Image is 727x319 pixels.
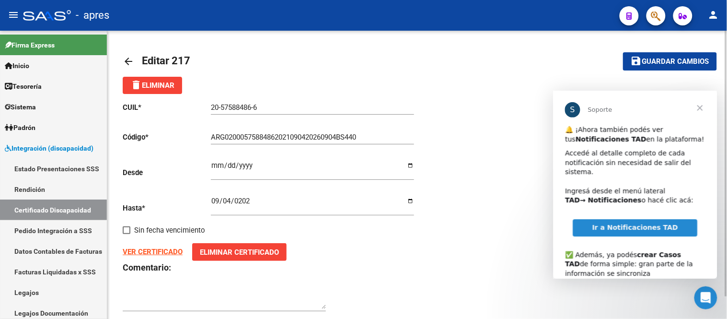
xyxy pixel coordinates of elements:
[142,55,190,67] span: Editar 217
[123,102,211,113] p: CUIL
[631,55,642,67] mat-icon: save
[8,9,19,21] mat-icon: menu
[76,5,109,26] span: - apres
[5,81,42,92] span: Tesorería
[192,243,287,261] button: Eliminar Certificado
[123,167,211,178] p: Desde
[123,248,183,256] a: VER CERTIFICADO
[123,56,134,67] mat-icon: arrow_back
[5,102,36,112] span: Sistema
[5,122,35,133] span: Padrón
[200,248,279,257] span: Eliminar Certificado
[554,91,717,279] iframe: Intercom live chat mensaje
[623,52,717,70] button: Guardar cambios
[123,203,211,213] p: Hasta
[642,58,709,66] span: Guardar cambios
[123,77,182,94] button: Eliminar
[5,40,55,50] span: Firma Express
[123,262,171,272] strong: Comentario:
[123,132,211,142] p: Código
[708,9,719,21] mat-icon: person
[130,81,174,90] span: Eliminar
[12,150,152,216] div: ✅ Además, ya podés de forma simple: gran parte de la información se sincroniza automáticamente y ...
[134,224,205,236] span: Sin fecha vencimiento
[694,286,717,309] iframe: Intercom live chat
[5,60,29,71] span: Inicio
[130,79,142,91] mat-icon: delete
[5,143,93,154] span: Integración (discapacidad)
